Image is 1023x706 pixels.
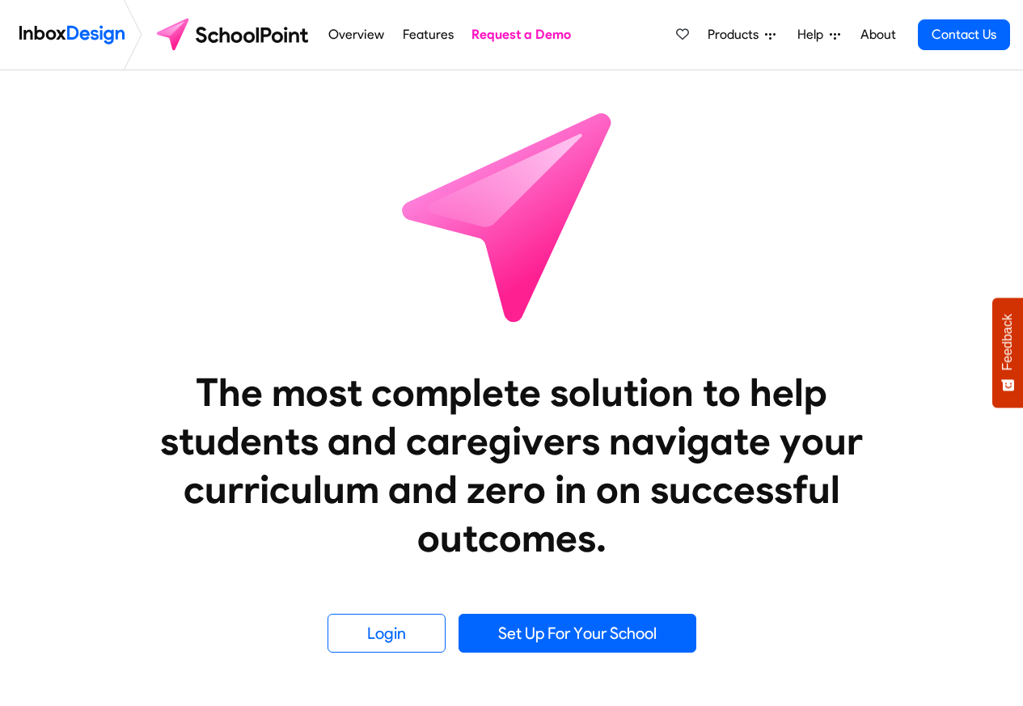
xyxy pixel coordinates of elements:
[992,298,1023,408] button: Feedback - Show survey
[797,25,830,44] span: Help
[398,19,458,51] a: Features
[328,614,446,653] a: Login
[708,25,765,44] span: Products
[128,368,896,562] heading: The most complete solution to help students and caregivers navigate your curriculum and zero in o...
[467,19,576,51] a: Request a Demo
[791,19,847,51] a: Help
[149,15,319,54] img: schoolpoint logo
[918,19,1010,50] a: Contact Us
[459,614,696,653] a: Set Up For Your School
[366,70,657,361] img: icon_schoolpoint.svg
[324,19,389,51] a: Overview
[856,19,900,51] a: About
[701,19,782,51] a: Products
[1000,314,1015,370] span: Feedback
